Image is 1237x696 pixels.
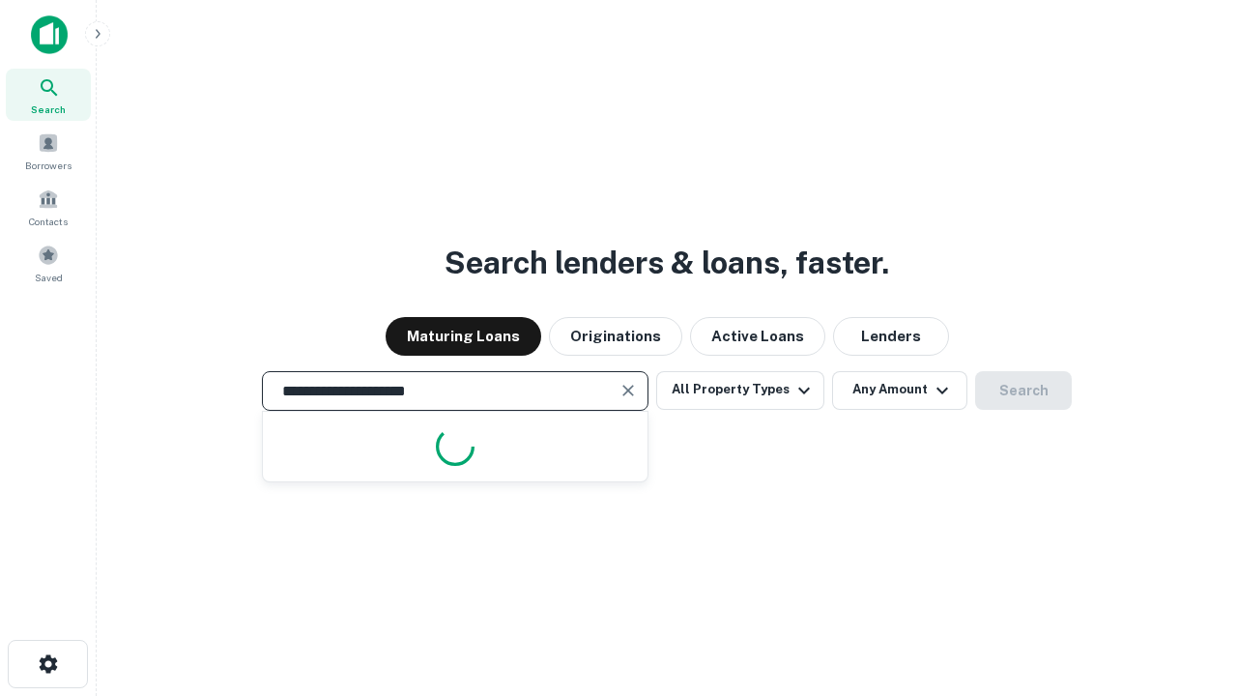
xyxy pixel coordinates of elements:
[6,181,91,233] a: Contacts
[25,158,72,173] span: Borrowers
[6,125,91,177] a: Borrowers
[6,237,91,289] a: Saved
[29,214,68,229] span: Contacts
[6,69,91,121] a: Search
[690,317,825,356] button: Active Loans
[445,240,889,286] h3: Search lenders & loans, faster.
[615,377,642,404] button: Clear
[386,317,541,356] button: Maturing Loans
[656,371,824,410] button: All Property Types
[31,101,66,117] span: Search
[35,270,63,285] span: Saved
[549,317,682,356] button: Originations
[832,371,967,410] button: Any Amount
[31,15,68,54] img: capitalize-icon.png
[833,317,949,356] button: Lenders
[1140,541,1237,634] iframe: Chat Widget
